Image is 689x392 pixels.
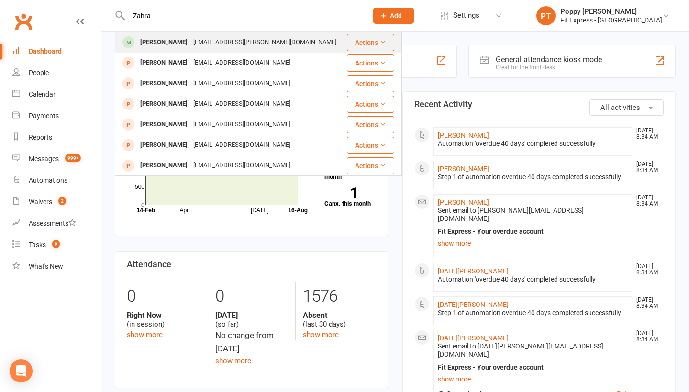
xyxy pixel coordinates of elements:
[632,128,663,140] time: [DATE] 8:34 AM
[12,62,101,84] a: People
[190,76,293,90] div: [EMAIL_ADDRESS][DOMAIN_NAME]
[29,262,63,270] div: What's New
[29,90,56,98] div: Calendar
[127,311,200,329] div: (in session)
[347,137,394,154] button: Actions
[324,186,358,200] strong: 1
[12,41,101,62] a: Dashboard
[438,237,628,250] a: show more
[29,133,52,141] div: Reports
[137,97,190,111] div: [PERSON_NAME]
[438,342,603,358] span: Sent email to [DATE][PERSON_NAME][EMAIL_ADDRESS][DOMAIN_NAME]
[303,311,376,329] div: (last 30 days)
[190,35,339,49] div: [EMAIL_ADDRESS][PERSON_NAME][DOMAIN_NAME]
[414,99,664,109] h3: Recent Activity
[29,112,59,120] div: Payments
[303,282,376,311] div: 1576
[29,219,76,227] div: Assessments
[438,131,489,139] a: [PERSON_NAME]
[29,241,46,249] div: Tasks
[58,197,66,205] span: 2
[347,34,394,51] button: Actions
[12,105,101,127] a: Payments
[215,329,289,355] div: No change from [DATE]
[190,159,293,173] div: [EMAIL_ADDRESS][DOMAIN_NAME]
[65,154,81,162] span: 999+
[560,7,662,16] div: Poppy [PERSON_NAME]
[137,159,190,173] div: [PERSON_NAME]
[12,191,101,213] a: Waivers 2
[11,10,35,33] a: Clubworx
[137,118,190,131] div: [PERSON_NAME]
[390,12,402,20] span: Add
[347,116,394,133] button: Actions
[453,5,479,26] span: Settings
[438,275,628,283] div: Automation 'overdue 40 days' completed successfully
[215,311,289,320] strong: [DATE]
[347,75,394,92] button: Actions
[52,240,60,248] span: 9
[215,311,289,329] div: (so far)
[438,140,628,148] div: Automation 'overdue 40 days' completed successfully
[137,138,190,152] div: [PERSON_NAME]
[190,56,293,70] div: [EMAIL_ADDRESS][DOMAIN_NAME]
[137,76,190,90] div: [PERSON_NAME]
[496,55,602,64] div: General attendance kiosk mode
[303,330,339,339] a: show more
[347,96,394,113] button: Actions
[29,69,49,76] div: People
[324,187,376,207] a: 1Canx. this month
[127,330,163,339] a: show more
[632,263,663,276] time: [DATE] 8:34 AM
[438,301,509,308] a: [DATE][PERSON_NAME]
[438,363,628,371] div: Fit Express - Your overdue account
[126,9,361,22] input: Search...
[438,267,509,275] a: [DATE][PERSON_NAME]
[12,148,101,170] a: Messages 999+
[190,118,293,131] div: [EMAIL_ADDRESS][DOMAIN_NAME]
[438,334,509,342] a: [DATE][PERSON_NAME]
[137,35,190,49] div: [PERSON_NAME]
[438,165,489,173] a: [PERSON_NAME]
[190,97,293,111] div: [EMAIL_ADDRESS][DOMAIN_NAME]
[29,47,62,55] div: Dashboard
[29,198,52,206] div: Waivers
[324,161,376,180] a: 37New this month
[438,228,628,236] div: Fit Express - Your overdue account
[303,311,376,320] strong: Absent
[438,173,628,181] div: Step 1 of automation overdue 40 days completed successfully
[438,372,628,386] a: show more
[373,8,414,24] button: Add
[12,84,101,105] a: Calendar
[347,157,394,174] button: Actions
[560,16,662,24] div: Fit Express - [GEOGRAPHIC_DATA]
[12,213,101,234] a: Assessments
[137,56,190,70] div: [PERSON_NAME]
[438,309,628,317] div: Step 1 of automation overdue 40 days completed successfully
[127,311,200,320] strong: Right Now
[127,282,200,311] div: 0
[215,282,289,311] div: 0
[496,64,602,71] div: Great for the front desk
[29,155,59,163] div: Messages
[215,357,251,365] a: show more
[589,99,664,116] button: All activities
[10,359,33,382] div: Open Intercom Messenger
[600,103,640,112] span: All activities
[438,207,584,222] span: Sent email to [PERSON_NAME][EMAIL_ADDRESS][DOMAIN_NAME]
[438,198,489,206] a: [PERSON_NAME]
[190,138,293,152] div: [EMAIL_ADDRESS][DOMAIN_NAME]
[29,176,67,184] div: Automations
[347,54,394,72] button: Actions
[12,256,101,277] a: What's New
[12,170,101,191] a: Automations
[632,297,663,309] time: [DATE] 8:34 AM
[632,330,663,343] time: [DATE] 8:34 AM
[127,260,376,269] h3: Attendance
[632,195,663,207] time: [DATE] 8:34 AM
[12,234,101,256] a: Tasks 9
[632,161,663,174] time: [DATE] 8:34 AM
[12,127,101,148] a: Reports
[536,6,556,25] div: PT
